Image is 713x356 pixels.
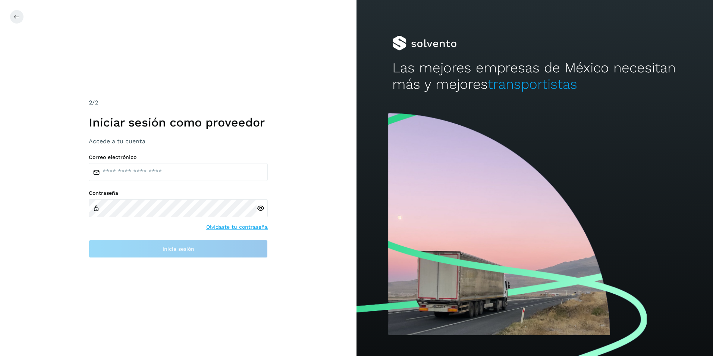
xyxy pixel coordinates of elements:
[89,190,268,196] label: Contraseña
[89,99,92,106] span: 2
[89,98,268,107] div: /2
[488,76,577,92] span: transportistas
[89,115,268,129] h1: Iniciar sesión como proveedor
[392,60,678,93] h2: Las mejores empresas de México necesitan más y mejores
[89,138,268,145] h3: Accede a tu cuenta
[89,154,268,160] label: Correo electrónico
[206,223,268,231] a: Olvidaste tu contraseña
[163,246,194,252] span: Inicia sesión
[89,240,268,258] button: Inicia sesión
